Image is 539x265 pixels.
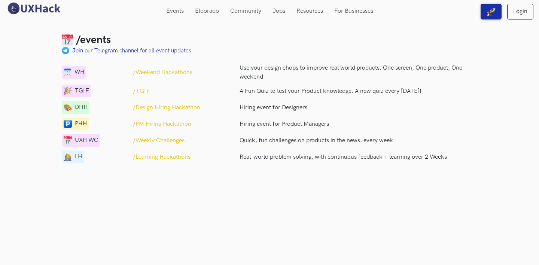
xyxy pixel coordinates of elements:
img: telegram [64,103,72,112]
span: PHH [75,119,87,128]
span: TGIF [75,86,89,95]
span: LH [75,152,82,161]
img: palette [62,47,69,54]
img: lady [64,153,72,161]
a: Hiring event for Designers [240,103,477,112]
h3: /events [76,34,111,46]
img: UXHack logo [6,2,62,15]
a: Events [161,4,189,18]
a: /Weekly Challenges [133,136,185,145]
img: calendar-1 [64,68,71,76]
a: For Businesses [329,4,379,18]
img: calendar-1 [64,136,72,144]
p: Real-world problem solving, with continuous feedback + learning over 2 Weeks [240,153,477,162]
img: rocket [487,7,496,16]
a: /Learning Hackathons [133,153,191,162]
a: Resources [291,4,329,18]
a: Hiring event for Product Managers [240,120,477,129]
a: /TGIF [133,87,150,96]
img: parking [64,120,72,128]
p: A Fun Quiz to test your Product knowledge. A new quiz every [DATE]! [240,87,477,96]
a: Community [225,4,267,18]
p: Quick, fun challenges on products in the news, every week [240,136,477,145]
span: UXH WC [75,136,98,145]
span: DHH [75,103,88,112]
a: telegramDHH [62,106,89,113]
a: Join our Telegram channel for all event updates [72,46,191,55]
a: parkingPHH [62,123,89,130]
img: calendar-1 [64,87,72,95]
a: Jobs [267,4,291,18]
img: Calendar [62,34,73,46]
a: Login [507,4,533,19]
a: Eldorado [189,4,225,18]
span: WH [74,68,84,77]
a: /PM Hiring Hackathon [133,120,191,129]
a: /Weekend Hackathons [133,68,192,77]
a: /Design Hiring Hackathon [133,103,200,112]
p: Use your design chops to improve real world products. One screen, One product, One weekend! [240,64,477,82]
